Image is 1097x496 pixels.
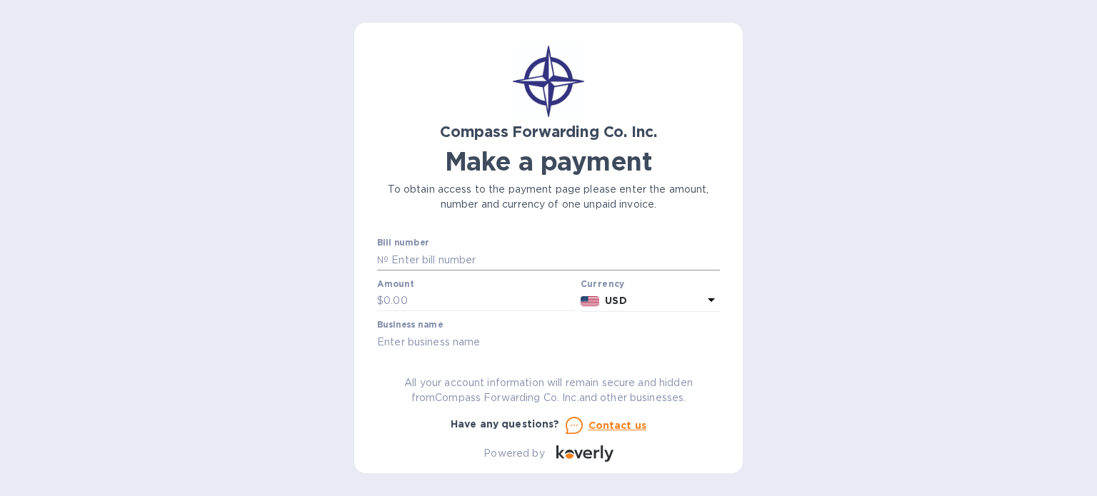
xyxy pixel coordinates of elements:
b: Currency [581,278,625,289]
label: Business name [377,321,443,330]
label: Amount [377,280,414,288]
label: Bill number [377,239,429,248]
p: № [377,253,389,268]
h1: Make a payment [377,146,720,176]
p: To obtain access to the payment page please enter the amount, number and currency of one unpaid i... [377,182,720,212]
u: Contact us [588,420,647,431]
input: Enter business name [377,331,720,353]
p: Powered by [484,446,544,461]
input: Enter bill number [389,249,720,270]
b: Have any questions? [451,418,560,430]
p: $ [377,293,384,308]
b: Compass Forwarding Co. Inc. [440,123,657,141]
b: USD [605,295,626,306]
input: 0.00 [384,290,575,312]
p: All your account information will remain secure and hidden from Compass Forwarding Co. Inc. and o... [377,375,720,405]
img: USD [581,296,600,306]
